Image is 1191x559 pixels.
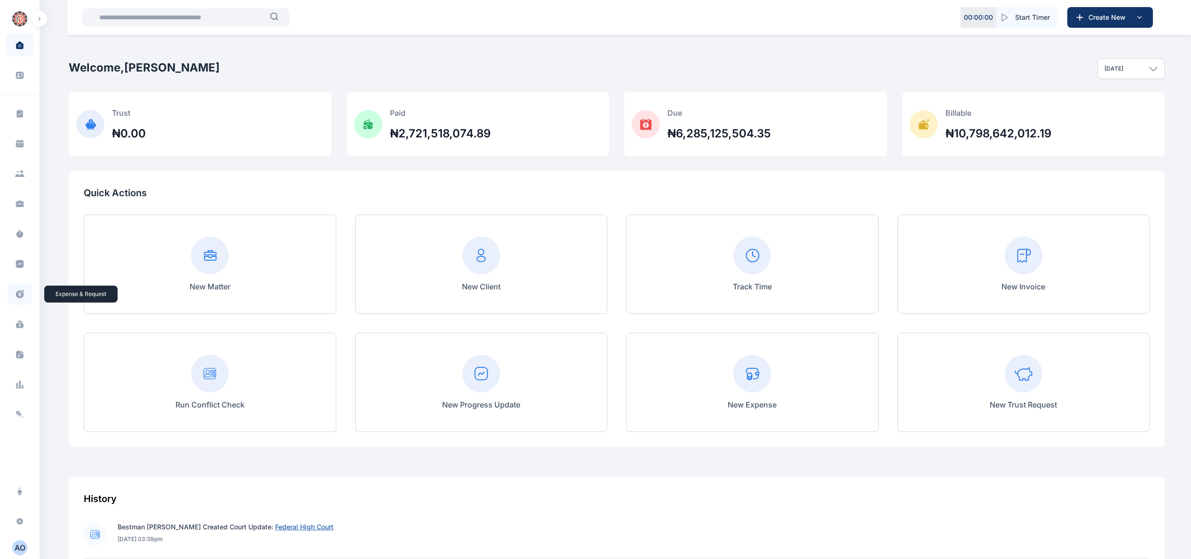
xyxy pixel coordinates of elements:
[12,540,27,555] button: AO
[462,281,500,292] p: New Client
[175,399,245,410] p: Run Conflict Check
[964,13,993,22] p: 00 : 00 : 00
[728,399,777,410] p: New Expense
[442,399,520,410] p: New Progress Update
[112,126,146,141] h2: ₦0.00
[1085,13,1134,22] span: Create New
[667,126,771,141] h2: ₦6,285,125,504.35
[990,399,1057,410] p: New Trust Request
[733,281,772,292] p: Track Time
[996,7,1057,28] button: Start Timer
[84,186,1150,200] p: Quick Actions
[69,60,220,75] h2: Welcome, [PERSON_NAME]
[275,523,333,531] span: Federal High Court
[273,523,333,531] a: Federal High Court
[945,107,1051,119] p: Billable
[118,522,333,532] p: Bestman [PERSON_NAME] Created Court Update:
[190,281,230,292] p: New Matter
[112,107,146,119] p: Trust
[667,107,771,119] p: Due
[118,535,333,543] p: [DATE] 03:59pm
[1015,13,1050,22] span: Start Timer
[945,126,1051,141] h2: ₦10,798,642,012.19
[1001,281,1045,292] p: New Invoice
[84,492,1150,505] div: History
[1067,7,1153,28] button: Create New
[390,126,491,141] h2: ₦2,721,518,074.89
[390,107,491,119] p: Paid
[1104,65,1123,72] p: [DATE]
[6,540,34,555] button: AO
[12,542,27,553] div: A O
